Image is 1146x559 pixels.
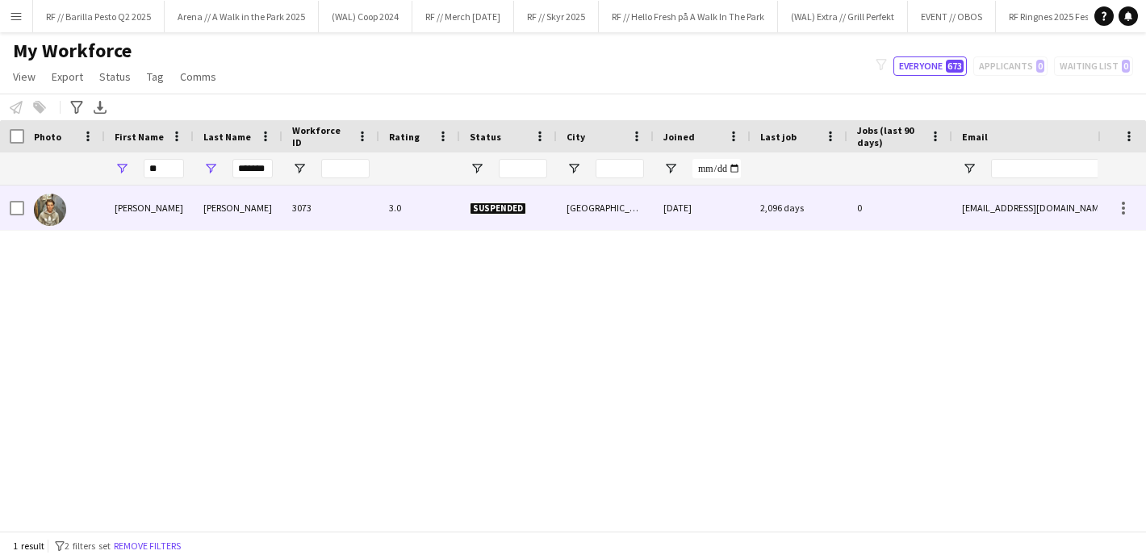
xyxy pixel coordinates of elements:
button: Open Filter Menu [292,161,307,176]
input: City Filter Input [596,159,644,178]
button: Everyone673 [893,56,967,76]
span: Status [99,69,131,84]
div: 2,096 days [751,186,847,230]
span: Suspended [470,202,526,215]
a: Export [45,66,90,87]
span: City [567,131,585,143]
a: View [6,66,42,87]
span: 673 [946,60,964,73]
span: Workforce ID [292,124,350,148]
button: RF // Hello Fresh på A Walk In The Park [599,1,778,32]
button: RF // Barilla Pesto Q2 2025 [33,1,165,32]
div: [PERSON_NAME] [105,186,194,230]
button: (WAL) Coop 2024 [319,1,412,32]
button: Arena // A Walk in the Park 2025 [165,1,319,32]
app-action-btn: Export XLSX [90,98,110,117]
a: Tag [140,66,170,87]
span: Last Name [203,131,251,143]
button: EVENT // OBOS [908,1,996,32]
input: Status Filter Input [499,159,547,178]
span: Status [470,131,501,143]
span: Photo [34,131,61,143]
div: 3.0 [379,186,460,230]
span: Jobs (last 90 days) [857,124,923,148]
button: Open Filter Menu [567,161,581,176]
button: (WAL) Extra // Grill Perfekt [778,1,908,32]
button: Remove filters [111,537,184,555]
div: [GEOGRAPHIC_DATA] [557,186,654,230]
a: Comms [174,66,223,87]
span: Export [52,69,83,84]
span: Joined [663,131,695,143]
span: Comms [180,69,216,84]
button: RF // Merch [DATE] [412,1,514,32]
div: 0 [847,186,952,230]
button: Open Filter Menu [115,161,129,176]
span: View [13,69,36,84]
input: First Name Filter Input [144,159,184,178]
span: Tag [147,69,164,84]
span: First Name [115,131,164,143]
input: Joined Filter Input [692,159,741,178]
a: Status [93,66,137,87]
span: Email [962,131,988,143]
button: Open Filter Menu [962,161,977,176]
span: Last job [760,131,797,143]
button: Open Filter Menu [663,161,678,176]
div: [DATE] [654,186,751,230]
button: RF // Skyr 2025 [514,1,599,32]
div: 3073 [282,186,379,230]
button: Open Filter Menu [203,161,218,176]
input: Workforce ID Filter Input [321,159,370,178]
app-action-btn: Advanced filters [67,98,86,117]
input: Last Name Filter Input [232,159,273,178]
span: My Workforce [13,39,132,63]
div: [PERSON_NAME] [194,186,282,230]
span: Rating [389,131,420,143]
span: 2 filters set [65,540,111,552]
img: David Johnsen [34,194,66,226]
button: Open Filter Menu [470,161,484,176]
